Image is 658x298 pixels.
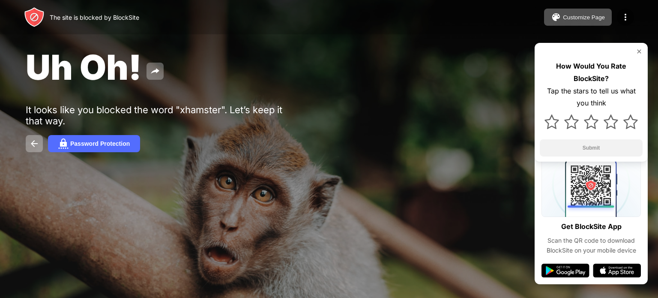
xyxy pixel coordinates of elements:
[540,139,643,157] button: Submit
[26,104,290,126] div: It looks like you blocked the word "xhamster". Let’s keep it that way.
[70,140,130,147] div: Password Protection
[584,114,598,129] img: star.svg
[150,66,160,76] img: share.svg
[58,138,69,149] img: password.svg
[593,264,641,277] img: app-store.svg
[48,135,140,152] button: Password Protection
[50,14,139,21] div: The site is blocked by BlockSite
[540,85,643,110] div: Tap the stars to tell us what you think
[29,138,39,149] img: back.svg
[561,220,622,233] div: Get BlockSite App
[604,114,618,129] img: star.svg
[541,236,641,255] div: Scan the QR code to download BlockSite on your mobile device
[551,12,561,22] img: pallet.svg
[563,14,605,21] div: Customize Page
[544,114,559,129] img: star.svg
[636,48,643,55] img: rate-us-close.svg
[26,46,141,88] span: Uh Oh!
[620,12,631,22] img: menu-icon.svg
[623,114,638,129] img: star.svg
[564,114,579,129] img: star.svg
[24,7,45,27] img: header-logo.svg
[544,9,612,26] button: Customize Page
[540,60,643,85] div: How Would You Rate BlockSite?
[541,264,589,277] img: google-play.svg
